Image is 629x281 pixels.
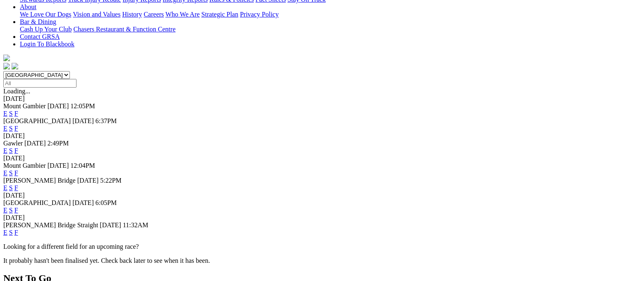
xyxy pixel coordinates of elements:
a: S [9,169,13,176]
a: E [3,207,7,214]
a: Contact GRSA [20,33,60,40]
a: E [3,147,7,154]
span: [GEOGRAPHIC_DATA] [3,199,71,206]
a: E [3,110,7,117]
a: F [14,184,18,191]
a: About [20,3,36,10]
span: Gawler [3,140,23,147]
span: Loading... [3,88,30,95]
a: S [9,125,13,132]
a: S [9,207,13,214]
a: Chasers Restaurant & Function Centre [73,26,175,33]
span: [DATE] [72,117,94,124]
span: [DATE] [100,221,121,229]
img: twitter.svg [12,63,18,69]
span: 6:37PM [96,117,117,124]
span: [GEOGRAPHIC_DATA] [3,117,71,124]
span: 11:32AM [123,221,148,229]
a: Privacy Policy [240,11,279,18]
span: 12:04PM [70,162,95,169]
a: Careers [143,11,164,18]
span: [DATE] [24,140,46,147]
span: 5:22PM [100,177,122,184]
a: We Love Our Dogs [20,11,71,18]
span: Mount Gambier [3,102,46,110]
a: Strategic Plan [201,11,238,18]
a: F [14,125,18,132]
a: S [9,184,13,191]
span: [DATE] [48,162,69,169]
p: Looking for a different field for an upcoming race? [3,243,626,250]
div: Bar & Dining [20,26,626,33]
a: History [122,11,142,18]
a: E [3,125,7,132]
a: F [14,110,18,117]
div: [DATE] [3,155,626,162]
div: About [20,11,626,18]
a: S [9,147,13,154]
a: Who We Are [165,11,200,18]
span: [PERSON_NAME] Bridge Straight [3,221,98,229]
a: F [14,147,18,154]
partial: It probably hasn't been finalised yet. Check back later to see when it has been. [3,257,210,264]
span: 2:49PM [48,140,69,147]
img: logo-grsa-white.png [3,55,10,61]
a: E [3,229,7,236]
a: Cash Up Your Club [20,26,72,33]
a: F [14,229,18,236]
a: S [9,110,13,117]
a: S [9,229,13,236]
span: [DATE] [72,199,94,206]
span: [DATE] [77,177,99,184]
a: F [14,169,18,176]
span: [PERSON_NAME] Bridge [3,177,76,184]
span: [DATE] [48,102,69,110]
span: 12:05PM [70,102,95,110]
span: 6:05PM [96,199,117,206]
a: E [3,184,7,191]
img: facebook.svg [3,63,10,69]
div: [DATE] [3,95,626,102]
span: Mount Gambier [3,162,46,169]
a: E [3,169,7,176]
div: [DATE] [3,214,626,221]
div: [DATE] [3,132,626,140]
a: Vision and Values [73,11,120,18]
a: Bar & Dining [20,18,56,25]
a: Login To Blackbook [20,40,74,48]
a: F [14,207,18,214]
input: Select date [3,79,77,88]
div: [DATE] [3,192,626,199]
